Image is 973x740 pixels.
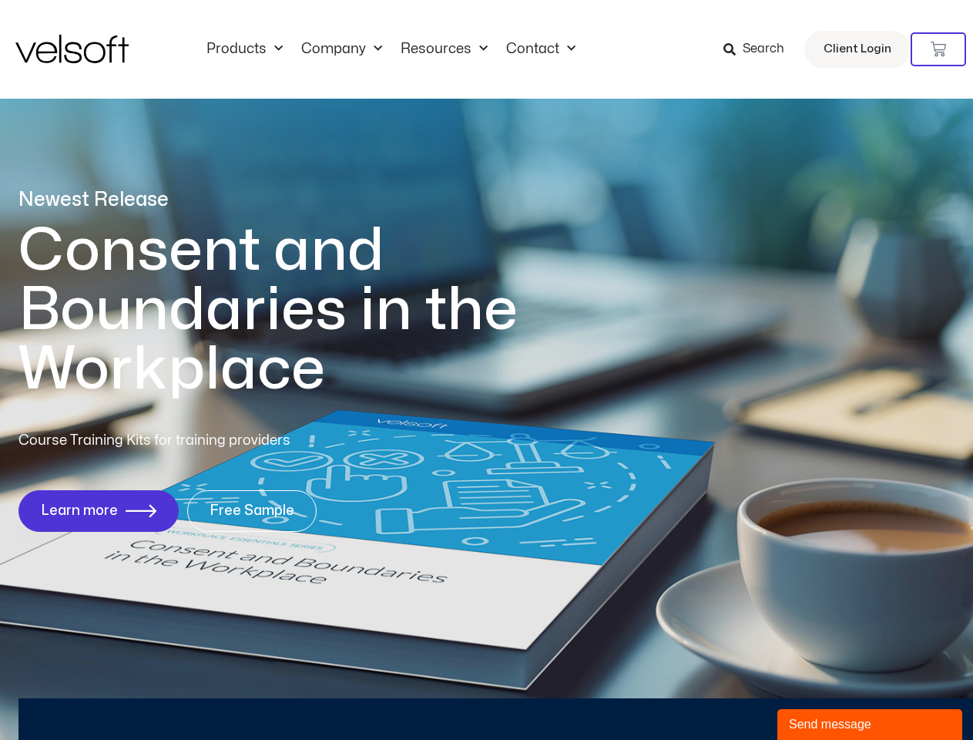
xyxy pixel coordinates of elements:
[187,490,317,532] a: Free Sample
[210,503,294,519] span: Free Sample
[18,430,402,452] p: Course Training Kits for training providers
[804,31,911,68] a: Client Login
[777,706,965,740] iframe: chat widget
[723,36,795,62] a: Search
[18,221,581,399] h1: Consent and Boundaries in the Workplace
[15,35,129,63] img: Velsoft Training Materials
[18,490,179,532] a: Learn more
[41,503,118,519] span: Learn more
[824,39,891,59] span: Client Login
[292,41,391,58] a: CompanyMenu Toggle
[497,41,585,58] a: ContactMenu Toggle
[197,41,292,58] a: ProductsMenu Toggle
[743,39,784,59] span: Search
[18,187,581,214] p: Newest Release
[391,41,497,58] a: ResourcesMenu Toggle
[197,41,585,58] nav: Menu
